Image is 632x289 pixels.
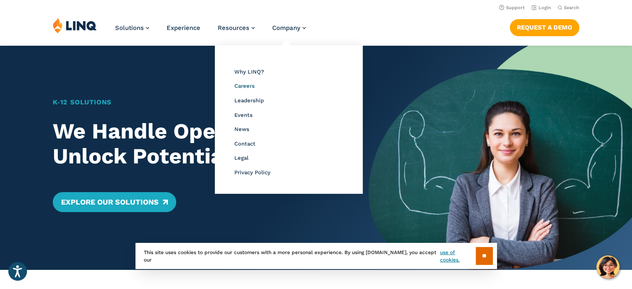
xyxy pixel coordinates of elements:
[135,243,497,269] div: This site uses cookies to provide our customers with a more personal experience. By using [DOMAIN...
[531,5,551,10] a: Login
[272,24,306,32] a: Company
[115,24,144,32] span: Solutions
[440,249,475,264] a: use of cookies.
[53,97,343,107] h1: K‑12 Solutions
[234,69,264,75] a: Why LINQ?
[234,155,248,161] a: Legal
[234,112,253,118] a: Events
[510,17,579,36] nav: Button Navigation
[53,17,97,33] img: LINQ | K‑12 Software
[218,24,255,32] a: Resources
[115,24,149,32] a: Solutions
[53,192,176,212] a: Explore Our Solutions
[234,97,264,104] a: Leadership
[167,24,200,32] a: Experience
[564,5,579,10] span: Search
[234,141,256,147] a: Contact
[53,119,343,169] h2: We Handle Operations. You Unlock Potential.
[510,19,579,36] a: Request a Demo
[115,17,306,45] nav: Primary Navigation
[234,126,249,132] a: News
[558,5,579,11] button: Open Search Bar
[499,5,525,10] a: Support
[272,24,300,32] span: Company
[369,46,632,270] img: Home Banner
[234,169,271,175] a: Privacy Policy
[234,83,255,89] a: Careers
[218,24,249,32] span: Resources
[596,255,620,279] button: Hello, have a question? Let’s chat.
